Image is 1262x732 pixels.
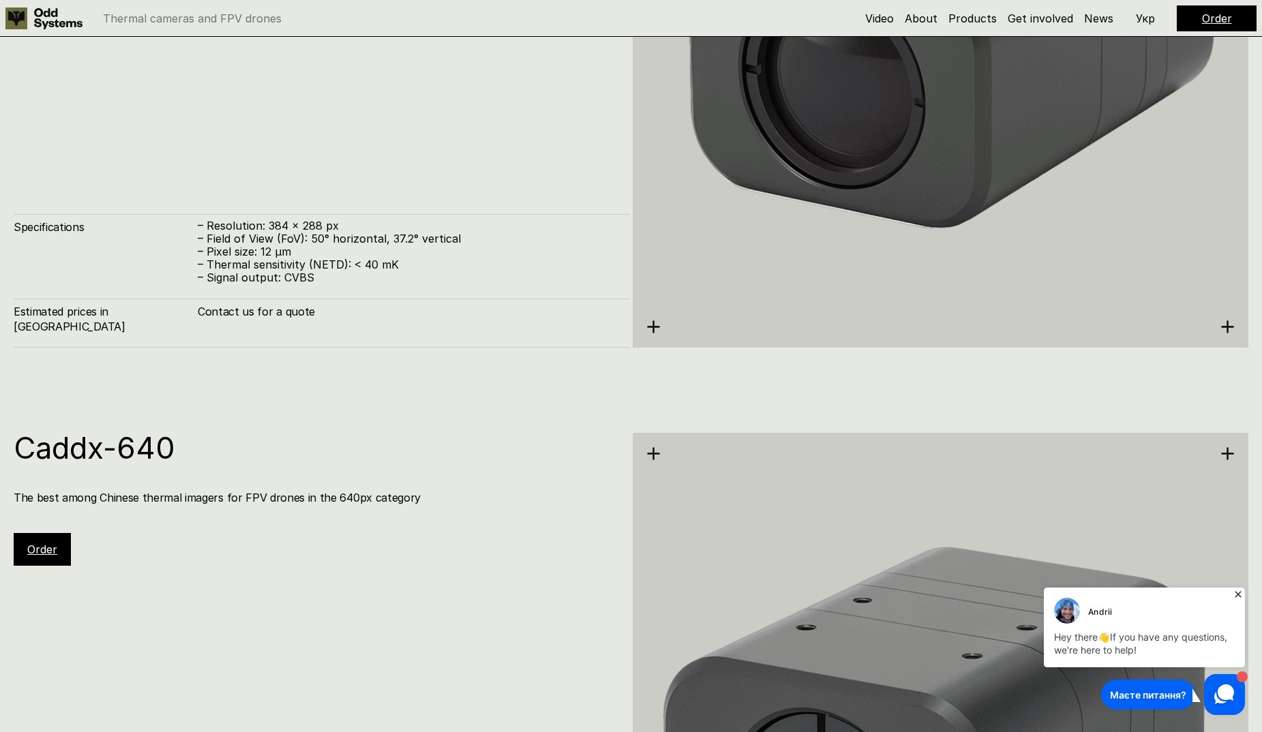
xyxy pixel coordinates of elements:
[198,271,616,284] p: – Signal output: CVBS
[905,12,937,25] a: About
[198,258,616,271] p: – Thermal sensitivity (NETD): < 40 mK
[1202,12,1232,25] a: Order
[865,12,894,25] a: Video
[1136,13,1155,24] p: Укр
[14,304,198,335] h4: Estimated prices in [GEOGRAPHIC_DATA]
[198,245,616,258] p: – Pixel size: 12 µm
[1084,12,1113,25] a: News
[198,232,616,245] p: – Field of View (FoV): 50° horizontal, 37.2° vertical
[14,219,198,234] h4: Specifications
[103,13,282,24] p: Thermal cameras and FPV drones
[14,490,616,505] h4: The best among Chinese thermal imagers for FPV drones in the 640px category
[27,543,57,556] a: Order
[948,12,997,25] a: Products
[1040,583,1248,718] iframe: HelpCrunch
[198,219,616,232] p: – Resolution: 384 x 288 px
[198,304,616,319] h4: Contact us for a quote
[1008,12,1073,25] a: Get involved
[14,433,616,463] h1: Caddx-640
